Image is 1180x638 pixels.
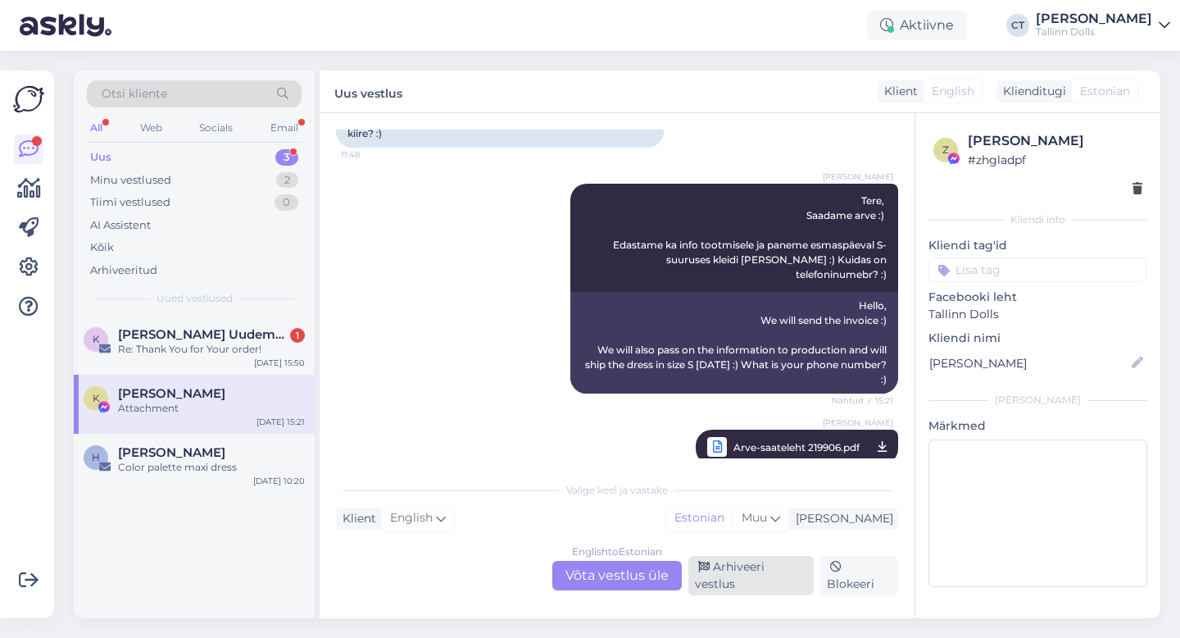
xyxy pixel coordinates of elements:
[290,328,305,343] div: 1
[928,306,1147,323] p: Tallinn Dolls
[87,117,106,139] div: All
[928,330,1147,347] p: Kliendi nimi
[820,556,898,595] div: Blokeeri
[929,354,1128,372] input: Lisa nimi
[93,392,100,404] span: K
[90,194,170,211] div: Tiimi vestlused
[102,85,167,103] span: Otsi kliente
[878,83,918,100] div: Klient
[118,445,225,460] span: Helina Kadak
[90,217,151,234] div: AI Assistent
[92,451,100,463] span: H
[1080,83,1130,100] span: Estonian
[688,556,814,595] div: Arhiveeri vestlus
[832,394,893,407] span: Nähtud ✓ 15:21
[196,117,236,139] div: Socials
[1006,14,1029,37] div: CT
[1036,12,1170,39] a: [PERSON_NAME]Tallinn Dolls
[928,237,1147,254] p: Kliendi tag'id
[118,386,225,401] span: Kristiina Vahter
[336,483,898,498] div: Valige keel ja vastake
[93,333,100,345] span: K
[867,11,967,40] div: Aktiivne
[341,148,402,161] span: 11:48
[390,509,433,527] span: English
[275,194,298,211] div: 0
[90,262,157,279] div: Arhiveeritud
[572,545,662,559] div: English to Estonian
[928,212,1147,227] div: Kliendi info
[256,416,305,428] div: [DATE] 15:21
[275,149,298,166] div: 3
[334,80,402,103] label: Uus vestlus
[254,357,305,369] div: [DATE] 15:50
[823,171,893,183] span: [PERSON_NAME]
[267,117,302,139] div: Email
[666,506,733,531] div: Estonian
[90,149,111,166] div: Uus
[1036,25,1152,39] div: Tallinn Dolls
[118,327,288,342] span: Katre Uudemets
[276,172,298,189] div: 2
[253,475,305,487] div: [DATE] 10:20
[696,430,898,465] a: [PERSON_NAME]Arve-saateleht 219906.pdfNähtud ✓ 15:21
[90,172,171,189] div: Minu vestlused
[733,437,860,458] span: Arve-saateleht 219906.pdf
[552,561,682,590] div: Võta vestlus üle
[789,510,893,527] div: [PERSON_NAME]
[13,84,44,115] img: Askly Logo
[942,144,949,156] span: z
[742,510,767,525] span: Muu
[137,117,166,139] div: Web
[118,460,305,475] div: Color palette maxi dress
[928,417,1147,435] p: Märkmed
[932,83,974,100] span: English
[928,257,1147,282] input: Lisa tag
[968,151,1142,169] div: # zhgladpf
[1036,12,1152,25] div: [PERSON_NAME]
[996,83,1066,100] div: Klienditugi
[336,510,376,527] div: Klient
[570,292,898,394] div: Hello, We will send the invoice :) We will also pass on the information to production and will sh...
[928,289,1147,306] p: Facebooki leht
[118,342,305,357] div: Re: Thank You for Your order!
[928,393,1147,408] div: [PERSON_NAME]
[968,131,1142,151] div: [PERSON_NAME]
[823,417,893,429] span: [PERSON_NAME]
[118,401,305,416] div: Attachment
[90,239,114,256] div: Kõik
[157,291,233,306] span: Uued vestlused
